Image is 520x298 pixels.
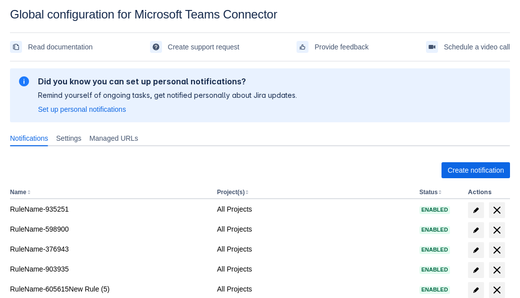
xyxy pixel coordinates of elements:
[10,224,209,234] div: RuleName-598900
[217,284,411,294] div: All Projects
[150,39,239,55] a: Create support request
[464,186,510,199] th: Actions
[217,264,411,274] div: All Projects
[444,39,510,55] span: Schedule a video call
[10,244,209,254] div: RuleName-376943
[28,39,92,55] span: Read documentation
[10,133,48,143] span: Notifications
[472,246,480,254] span: edit
[419,267,450,273] span: Enabled
[217,224,411,234] div: All Projects
[12,43,20,51] span: documentation
[56,133,81,143] span: Settings
[10,284,209,294] div: RuleName-605615New Rule (5)
[38,104,126,114] a: Set up personal notifications
[419,207,450,213] span: Enabled
[472,286,480,294] span: edit
[296,39,368,55] a: Provide feedback
[491,244,503,256] span: delete
[428,43,436,51] span: videoCall
[10,7,510,21] div: Global configuration for Microsoft Teams Connector
[10,189,26,196] button: Name
[168,39,239,55] span: Create support request
[491,284,503,296] span: delete
[491,264,503,276] span: delete
[419,189,438,196] button: Status
[10,264,209,274] div: RuleName-903935
[472,226,480,234] span: edit
[298,43,306,51] span: feedback
[447,162,504,178] span: Create notification
[217,244,411,254] div: All Projects
[10,204,209,214] div: RuleName-935251
[152,43,160,51] span: support
[419,247,450,253] span: Enabled
[217,204,411,214] div: All Projects
[10,39,92,55] a: Read documentation
[314,39,368,55] span: Provide feedback
[38,90,297,100] p: Remind yourself of ongoing tasks, get notified personally about Jira updates.
[89,133,138,143] span: Managed URLs
[419,287,450,293] span: Enabled
[441,162,510,178] button: Create notification
[472,266,480,274] span: edit
[472,206,480,214] span: edit
[426,39,510,55] a: Schedule a video call
[419,227,450,233] span: Enabled
[217,189,244,196] button: Project(s)
[491,204,503,216] span: delete
[38,76,297,86] h2: Did you know you can set up personal notifications?
[18,75,30,87] span: information
[491,224,503,236] span: delete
